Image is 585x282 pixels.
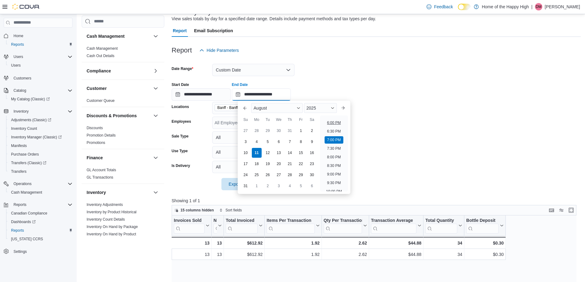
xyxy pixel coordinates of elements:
a: Manifests [9,142,29,149]
span: Canadian Compliance [9,210,72,217]
span: Reports [9,41,72,48]
span: Inventory Count [9,125,72,132]
button: Discounts & Promotions [152,112,159,119]
a: Transfers (Classic) [6,159,75,167]
span: Transfers [11,169,26,174]
button: Enter fullscreen [567,207,575,214]
input: Press the down key to open a popover containing a calendar. [172,88,231,101]
span: My Catalog (Classic) [11,97,50,102]
a: [US_STATE] CCRS [9,235,45,243]
div: day-13 [274,148,284,158]
div: Bottle Deposit [466,218,499,234]
a: Inventory Count Details [87,217,125,222]
div: day-30 [274,126,284,136]
div: day-27 [241,126,251,136]
button: Custom Date [212,64,294,76]
button: Items Per Transaction [267,218,320,234]
button: Operations [11,180,34,187]
button: Display options [558,207,565,214]
div: Invoices Sold [174,218,205,234]
div: Fr [296,115,306,125]
span: Customer Queue [87,98,115,103]
div: Total Quantity [425,218,457,234]
h3: Discounts & Promotions [87,113,137,119]
button: Customers [1,73,75,82]
div: Bottle Deposit [466,218,499,224]
a: My Catalog (Classic) [6,95,75,103]
div: Discounts & Promotions [82,124,164,149]
button: Manifests [6,141,75,150]
a: Inventory Count [9,125,40,132]
a: Customers [11,75,34,82]
div: $44.88 [371,239,421,247]
span: Customers [11,74,72,82]
a: Home [11,32,26,40]
a: Inventory Manager (Classic) [9,133,64,141]
span: Manifests [9,142,72,149]
a: Dashboards [9,218,38,226]
span: Banff - Banff Caribou - Fire & Flower [217,105,265,111]
button: 15 columns hidden [172,207,216,214]
span: [US_STATE] CCRS [11,237,43,241]
label: Is Delivery [172,163,190,168]
button: Inventory [1,107,75,116]
h3: Cash Management [87,33,125,39]
button: Sort fields [217,207,244,214]
div: day-4 [285,181,295,191]
div: 13 [213,251,222,258]
div: Total Invoiced [226,218,258,234]
input: Press the down key to enter a popover containing a calendar. Press the escape key to close the po... [232,88,291,101]
span: 15 columns hidden [181,208,214,213]
span: Dashboards [9,218,72,226]
span: My Catalog (Classic) [9,95,72,103]
a: Settings [11,248,29,255]
div: day-23 [307,159,317,169]
span: Export [225,178,252,190]
div: day-3 [274,181,284,191]
span: Home [11,32,72,40]
div: day-9 [307,137,317,147]
span: Cash Out Details [87,53,115,58]
button: Finance [152,154,159,161]
span: Banff - Banff Caribou - Fire & Flower [215,104,273,111]
span: 2025 [306,106,316,110]
button: Compliance [87,68,151,74]
div: day-3 [241,137,251,147]
span: Feedback [434,4,453,10]
button: Users [1,52,75,61]
div: Items Per Transaction [267,218,315,234]
span: Inventory Manager (Classic) [11,135,62,140]
span: Reports [11,228,24,233]
button: Customer [152,85,159,92]
span: Reports [14,202,26,207]
a: Cash Management [9,189,45,196]
a: My Catalog (Classic) [9,95,52,103]
span: Report [173,25,187,37]
span: Catalog [11,87,72,94]
h3: Customer [87,85,107,91]
a: Inventory by Product Historical [87,210,137,214]
span: August [254,106,267,110]
a: Cash Management [87,46,118,51]
button: Reports [1,200,75,209]
a: Users [9,62,23,69]
p: Home of the Happy High [482,3,529,10]
a: Discounts [87,126,103,130]
a: Reports [9,227,26,234]
img: Cova [12,4,40,10]
span: Dashboards [11,219,36,224]
button: Purchase Orders [6,150,75,159]
button: Cash Management [87,33,151,39]
button: Reports [6,226,75,235]
span: Email Subscription [194,25,233,37]
a: Customer Queue [87,99,115,103]
a: Canadian Compliance [9,210,50,217]
a: Promotions [87,141,105,145]
button: Inventory [87,189,151,195]
div: Th [285,115,295,125]
span: Home [14,33,23,38]
span: DM [536,3,542,10]
div: day-6 [307,181,317,191]
button: Inventory [11,108,31,115]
